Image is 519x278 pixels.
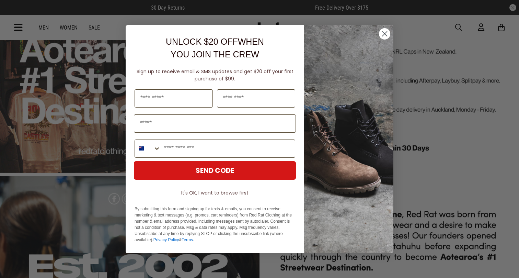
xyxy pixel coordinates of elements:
span: Sign up to receive email & SMS updates and get $20 off your first purchase of $99. [137,68,293,82]
button: Close dialog [379,28,391,40]
button: It's OK, I want to browse first [134,187,296,199]
img: New Zealand [139,146,144,151]
button: Open LiveChat chat widget [5,3,26,23]
img: f7662613-148e-4c88-9575-6c6b5b55a647.jpeg [304,25,393,253]
input: Email [134,114,296,133]
button: SEND CODE [134,161,296,180]
input: First Name [135,89,213,108]
span: WHEN [238,37,264,46]
span: UNLOCK $20 OFF [166,37,238,46]
button: Search Countries [135,140,161,157]
a: Privacy Policy [153,237,179,242]
span: YOU JOIN THE CREW [171,49,259,59]
a: Terms [182,237,193,242]
p: By submitting this form and signing up for texts & emails, you consent to receive marketing & tex... [135,206,295,243]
